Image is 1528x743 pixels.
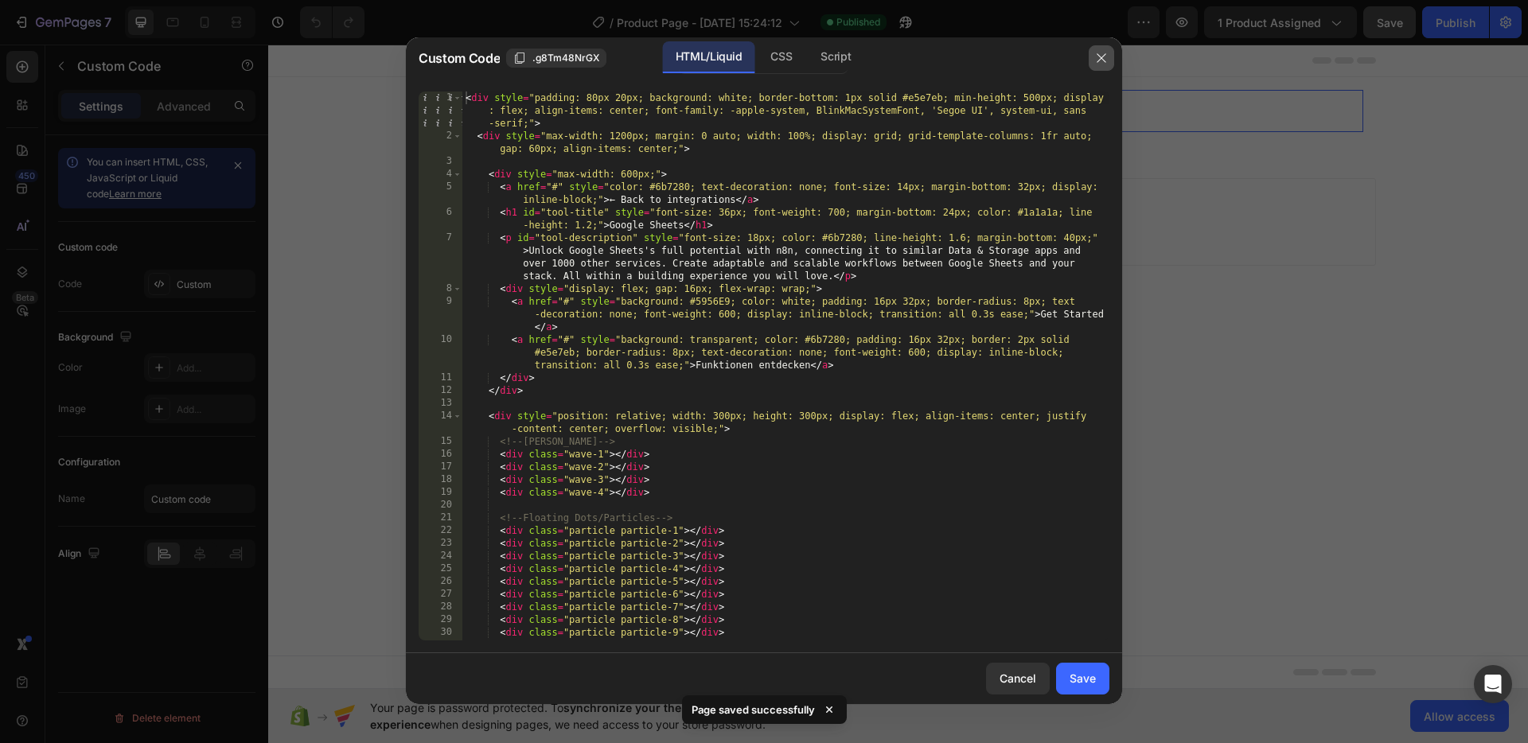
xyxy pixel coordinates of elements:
[419,397,462,410] div: 13
[419,231,462,282] div: 7
[506,49,606,68] button: .g8Tm48NrGX
[582,181,667,195] span: from URL or image
[700,161,797,177] div: Add blank section
[419,537,462,550] div: 23
[1056,663,1109,694] button: Save
[419,448,462,461] div: 16
[419,626,462,639] div: 30
[419,371,462,384] div: 11
[419,384,462,397] div: 12
[419,155,462,168] div: 3
[419,473,462,486] div: 18
[419,181,462,206] div: 5
[419,410,462,435] div: 14
[419,575,462,588] div: 26
[419,461,462,473] div: 17
[758,41,805,73] div: CSS
[419,613,462,626] div: 29
[583,161,667,177] div: Generate layout
[419,486,462,499] div: 19
[986,663,1050,694] button: Cancel
[419,512,462,524] div: 21
[808,41,863,73] div: Script
[419,295,462,333] div: 9
[592,125,668,142] span: Add section
[419,524,462,537] div: 22
[419,601,462,613] div: 28
[419,168,462,181] div: 4
[419,206,462,231] div: 6
[419,333,462,371] div: 10
[419,499,462,512] div: 20
[688,181,807,195] span: then drag & drop elements
[532,51,599,65] span: .g8Tm48NrGX
[419,435,462,448] div: 15
[419,588,462,601] div: 27
[663,41,754,73] div: HTML/Liquid
[419,282,462,295] div: 8
[419,49,500,68] span: Custom Code
[692,702,815,718] p: Page saved successfully
[419,550,462,562] div: 24
[419,130,462,155] div: 2
[1070,670,1096,687] div: Save
[1474,665,1512,703] div: Open Intercom Messenger
[458,161,555,177] div: Choose templates
[166,58,1095,75] p: Publish the page to see the content.
[419,562,462,575] div: 25
[419,639,462,652] div: 31
[1000,670,1036,687] div: Cancel
[185,95,253,110] div: Custom Code
[451,181,560,195] span: inspired by CRO experts
[419,91,462,130] div: 1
